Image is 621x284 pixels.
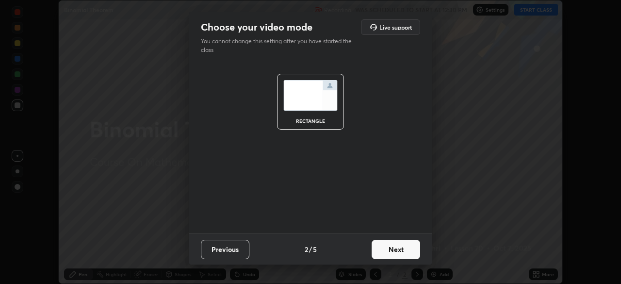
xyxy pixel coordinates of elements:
[372,240,420,259] button: Next
[201,240,249,259] button: Previous
[201,37,358,54] p: You cannot change this setting after you have started the class
[305,244,308,254] h4: 2
[283,80,338,111] img: normalScreenIcon.ae25ed63.svg
[291,118,330,123] div: rectangle
[313,244,317,254] h4: 5
[201,21,312,33] h2: Choose your video mode
[379,24,412,30] h5: Live support
[309,244,312,254] h4: /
